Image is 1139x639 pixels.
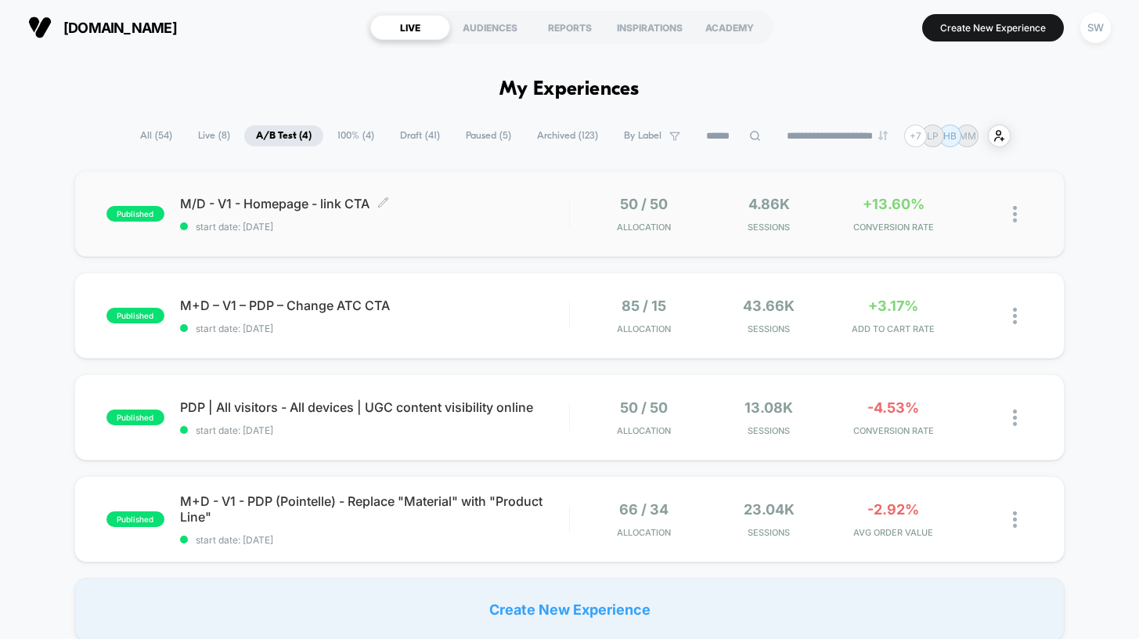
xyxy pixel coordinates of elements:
[617,425,671,436] span: Allocation
[711,323,827,334] span: Sessions
[904,125,927,147] div: + 7
[863,196,925,212] span: +13.60%
[370,15,450,40] div: LIVE
[186,125,242,146] span: Live ( 8 )
[959,130,976,142] p: MM
[622,298,666,314] span: 85 / 15
[1080,13,1111,43] div: SW
[835,527,952,538] span: AVG ORDER VALUE
[450,15,530,40] div: AUDIENCES
[106,308,164,323] span: published
[63,20,177,36] span: [DOMAIN_NAME]
[620,196,668,212] span: 50 / 50
[711,425,827,436] span: Sessions
[180,534,569,546] span: start date: [DATE]
[690,15,770,40] div: ACADEMY
[106,206,164,222] span: published
[1076,12,1116,44] button: SW
[326,125,386,146] span: 100% ( 4 )
[180,298,569,313] span: M+D – V1 – PDP – Change ATC CTA
[454,125,523,146] span: Paused ( 5 )
[922,14,1064,42] button: Create New Experience
[244,125,323,146] span: A/B Test ( 4 )
[180,399,569,415] span: PDP | All visitors - All devices | UGC content visibility online
[867,501,919,518] span: -2.92%
[28,16,52,39] img: Visually logo
[744,501,795,518] span: 23.04k
[878,131,888,140] img: end
[106,511,164,527] span: published
[617,323,671,334] span: Allocation
[743,298,795,314] span: 43.66k
[525,125,610,146] span: Archived ( 123 )
[1013,511,1017,528] img: close
[748,196,790,212] span: 4.86k
[868,298,918,314] span: +3.17%
[610,15,690,40] div: INSPIRATIONS
[835,425,952,436] span: CONVERSION RATE
[1013,410,1017,426] img: close
[711,222,827,233] span: Sessions
[624,130,661,142] span: By Label
[388,125,452,146] span: Draft ( 41 )
[106,410,164,425] span: published
[943,130,957,142] p: HB
[180,424,569,436] span: start date: [DATE]
[23,15,182,40] button: [DOMAIN_NAME]
[499,78,640,101] h1: My Experiences
[617,222,671,233] span: Allocation
[1013,308,1017,324] img: close
[835,222,952,233] span: CONVERSION RATE
[835,323,952,334] span: ADD TO CART RATE
[180,221,569,233] span: start date: [DATE]
[927,130,939,142] p: LP
[711,527,827,538] span: Sessions
[128,125,184,146] span: All ( 54 )
[180,493,569,525] span: M+D - V1 - PDP (Pointelle) - Replace "Material" with "Product Line"
[617,527,671,538] span: Allocation
[867,399,919,416] span: -4.53%
[180,196,569,211] span: M/D - V1 - Homepage - link CTA
[619,501,669,518] span: 66 / 34
[744,399,793,416] span: 13.08k
[180,323,569,334] span: start date: [DATE]
[1013,206,1017,222] img: close
[530,15,610,40] div: REPORTS
[620,399,668,416] span: 50 / 50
